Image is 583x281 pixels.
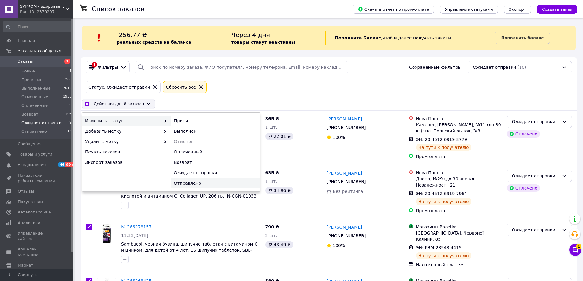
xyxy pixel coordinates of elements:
[174,139,256,145] div: Отменен
[509,7,526,12] span: Экспорт
[501,35,544,40] b: Пополнить баланс
[518,65,526,70] span: (10)
[537,5,577,14] button: Создать заказ
[85,118,161,124] span: Изменить статус
[445,7,493,12] span: Управление статусами
[512,227,559,233] div: Ожидает отправки
[504,5,531,14] button: Экспорт
[18,141,42,147] span: Сообщения
[94,101,144,107] span: Действия для 8 заказов
[333,135,345,140] span: 100%
[353,5,434,14] button: Скачать отчет по пром-оплате
[265,125,277,130] span: 1 шт.
[231,40,295,45] b: товары станут неактивны
[231,31,270,39] span: Через 4 дня
[69,120,72,126] span: 9
[416,230,502,242] div: [GEOGRAPHIC_DATA], Червоної Калини, 85
[18,246,57,257] span: Кошелек компании
[63,86,72,91] span: 7012
[69,103,72,108] span: 0
[121,242,258,259] span: Sambucol, черная бузина, шипучие таблетки с витамином C и цинком, для детей от 4 лет, 15 шипучих ...
[69,68,72,74] span: 1
[531,6,577,11] a: Создать заказ
[20,9,73,15] div: Ваш ID: 2370207
[358,6,429,12] span: Скачать отчет по пром-оплате
[21,103,48,108] span: Оплаченные
[121,233,148,238] span: 11:33[DATE]
[21,112,38,117] span: Возврат
[65,77,72,83] span: 280
[569,244,581,256] button: Чат с покупателем1
[58,162,65,167] span: 46
[97,224,116,243] img: Фото товару
[416,144,471,151] div: На пути к получателю
[507,184,540,192] div: Оплачено
[416,116,502,122] div: Нова Пошта
[409,64,463,70] span: Сохраненные фильтры:
[165,84,197,91] div: Сбросить все
[416,153,502,160] div: Пром-оплата
[495,32,550,44] a: Пополнить баланс
[64,59,70,64] span: 1
[416,198,471,205] div: На пути к получателю
[512,118,559,125] div: Ожидает отправки
[21,77,43,83] span: Принятые
[18,59,33,64] span: Заказы
[335,35,381,40] b: Пополните Баланс
[3,21,72,32] input: Поиск
[18,231,57,242] span: Управление сайтом
[171,126,260,136] div: Выполнен
[325,177,367,186] div: [PHONE_NUMBER]
[18,209,51,215] span: Каталог ProSale
[21,86,51,91] span: Выполненные
[21,68,35,74] span: Новые
[63,94,72,100] span: 1958
[333,243,345,248] span: 100%
[416,208,502,214] div: Пром-оплата
[117,40,191,45] b: реальных средств на балансе
[416,191,467,196] span: ЭН: 20 4512 6919 7964
[512,172,559,179] div: Ожидает отправки
[171,157,260,168] div: Возврат
[85,149,167,155] span: Печать заказов
[416,262,502,268] div: Наложенный платеж
[576,244,581,249] span: 1
[135,61,348,73] input: Поиск по номеру заказа, ФИО покупателя, номеру телефона, Email, номеру накладной
[325,231,367,240] div: [PHONE_NUMBER]
[265,233,277,238] span: 2 шт.
[18,220,40,226] span: Аналитика
[416,170,502,176] div: Нова Пошта
[416,176,502,188] div: Днепр, №29 (до 30 кг): ул. Незалежності, 21
[327,224,362,230] a: [PERSON_NAME]
[95,33,104,43] img: :exclamation:
[21,94,48,100] span: Отмененные
[416,252,471,259] div: На пути к получателю
[265,170,279,175] span: 635 ₴
[325,123,367,132] div: [PHONE_NUMBER]
[65,112,72,117] span: 106
[98,64,118,70] span: Фильтры
[92,6,144,13] h1: Список заказов
[333,189,363,194] span: Без рейтинга
[18,48,61,54] span: Заказы и сообщения
[21,120,62,126] span: Ожидает отправки
[327,116,362,122] a: [PERSON_NAME]
[65,162,75,167] span: 99+
[117,31,147,39] span: -256.77 ₴
[265,133,293,140] div: 22.01 ₴
[21,129,47,134] span: Отправлено
[85,159,167,165] span: Экспорт заказов
[265,179,277,184] span: 1 шт.
[265,187,293,194] div: 34.96 ₴
[171,178,260,188] div: Отправлено
[325,31,495,45] div: , чтоб и далее получать заказы
[542,7,572,12] span: Создать заказ
[416,137,467,142] span: ЭН: 20 4512 6919 8779
[121,224,151,229] a: № 366278157
[18,189,34,194] span: Отзывы
[20,4,66,9] span: SVPROM - здоровье и дом
[18,263,33,268] span: Маркет
[171,116,260,126] div: Принят
[67,129,72,134] span: 14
